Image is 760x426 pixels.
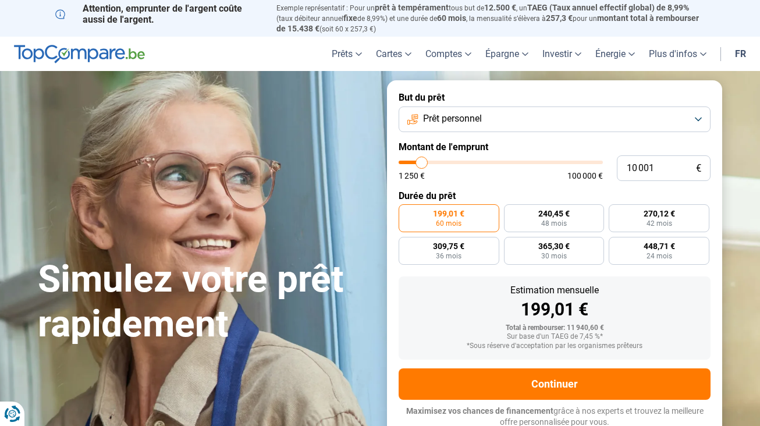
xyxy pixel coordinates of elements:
[546,13,573,23] span: 257,3 €
[644,242,675,250] span: 448,71 €
[642,37,713,71] a: Plus d'infos
[478,37,535,71] a: Épargne
[538,210,570,218] span: 240,45 €
[276,3,705,34] p: Exemple représentatif : Pour un tous but de , un (taux débiteur annuel de 8,99%) et une durée de ...
[418,37,478,71] a: Comptes
[408,342,701,350] div: *Sous réserve d'acceptation par les organismes prêteurs
[399,368,711,400] button: Continuer
[728,37,753,71] a: fr
[647,220,672,227] span: 42 mois
[408,286,701,295] div: Estimation mensuelle
[369,37,418,71] a: Cartes
[399,172,425,180] span: 1 250 €
[644,210,675,218] span: 270,12 €
[535,37,588,71] a: Investir
[541,253,567,260] span: 30 mois
[343,13,357,23] span: fixe
[408,301,701,318] div: 199,01 €
[567,172,603,180] span: 100 000 €
[436,253,461,260] span: 36 mois
[484,3,516,12] span: 12.500 €
[588,37,642,71] a: Énergie
[399,190,711,201] label: Durée du prêt
[38,257,373,347] h1: Simulez votre prêt rapidement
[436,220,461,227] span: 60 mois
[538,242,570,250] span: 365,30 €
[408,324,701,332] div: Total à rembourser: 11 940,60 €
[276,13,699,33] span: montant total à rembourser de 15.438 €
[399,106,711,132] button: Prêt personnel
[325,37,369,71] a: Prêts
[541,220,567,227] span: 48 mois
[527,3,689,12] span: TAEG (Taux annuel effectif global) de 8,99%
[375,3,449,12] span: prêt à tempérament
[399,141,711,152] label: Montant de l'emprunt
[406,406,553,416] span: Maximisez vos chances de financement
[55,3,262,25] p: Attention, emprunter de l'argent coûte aussi de l'argent.
[408,333,701,341] div: Sur base d'un TAEG de 7,45 %*
[423,112,482,125] span: Prêt personnel
[399,92,711,103] label: But du prêt
[433,242,464,250] span: 309,75 €
[14,45,145,63] img: TopCompare
[647,253,672,260] span: 24 mois
[433,210,464,218] span: 199,01 €
[437,13,466,23] span: 60 mois
[696,164,701,173] span: €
